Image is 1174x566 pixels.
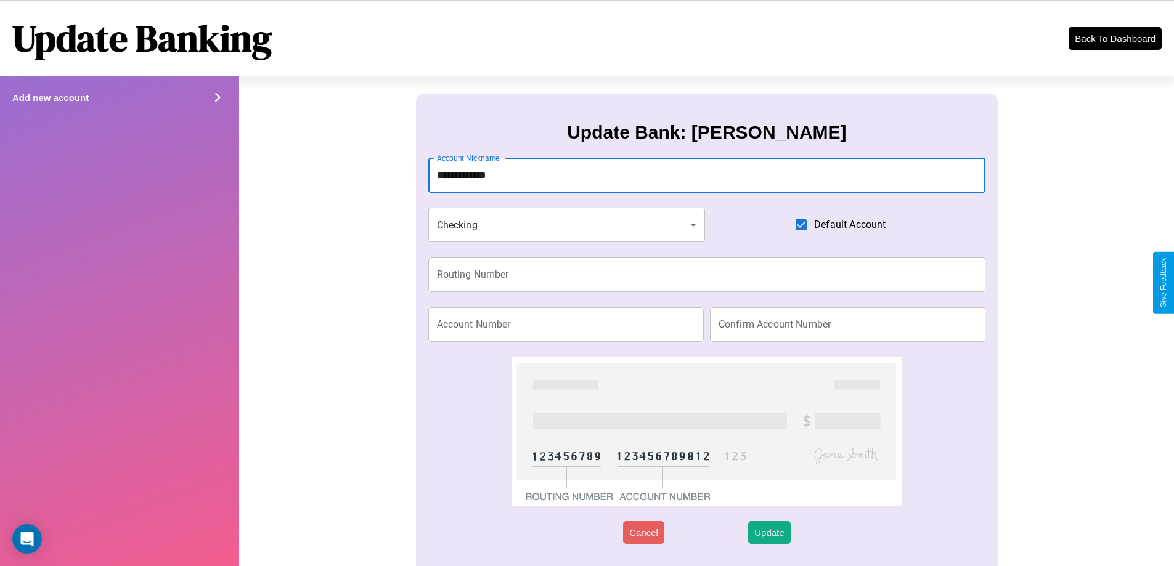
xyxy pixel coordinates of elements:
h3: Update Bank: [PERSON_NAME] [567,122,846,143]
div: Checking [428,208,706,242]
button: Cancel [623,521,664,544]
div: Open Intercom Messenger [12,524,42,554]
span: Default Account [814,217,886,232]
h4: Add new account [12,92,89,103]
img: check [512,357,902,506]
div: Give Feedback [1159,258,1168,308]
label: Account Nickname [437,153,500,163]
button: Back To Dashboard [1069,27,1162,50]
button: Update [748,521,790,544]
h1: Update Banking [12,13,272,63]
